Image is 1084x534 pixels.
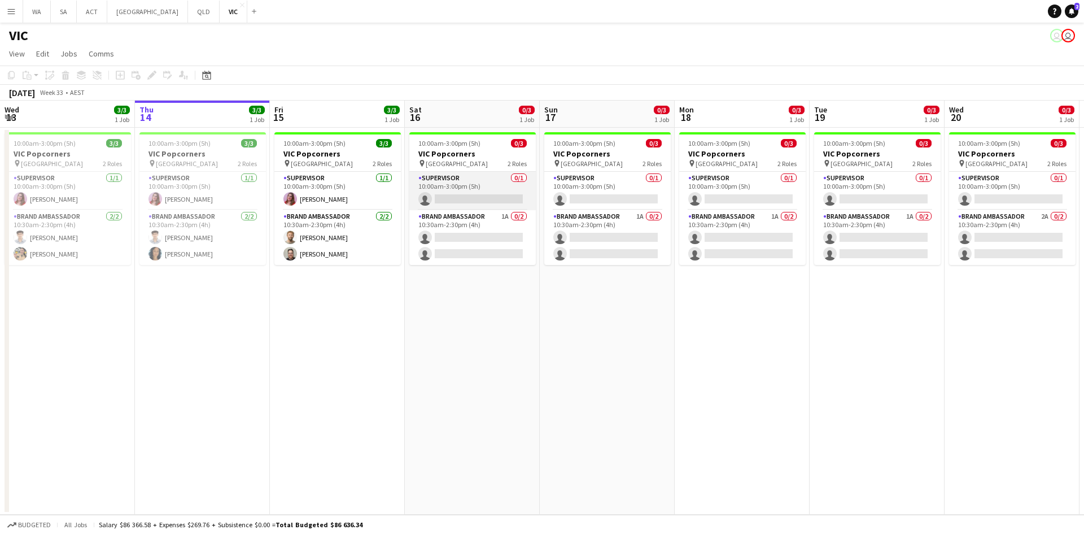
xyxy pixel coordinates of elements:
[70,88,85,97] div: AEST
[789,115,804,124] div: 1 Job
[6,519,53,531] button: Budgeted
[814,105,827,115] span: Tue
[912,159,932,168] span: 2 Roles
[409,149,536,159] h3: VIC Popcorners
[384,106,400,114] span: 3/3
[1074,3,1079,10] span: 2
[77,1,107,23] button: ACT
[84,46,119,61] a: Comms
[1047,159,1066,168] span: 2 Roles
[1059,106,1074,114] span: 0/3
[1051,139,1066,147] span: 0/3
[544,172,671,210] app-card-role: Supervisor0/110:00am-3:00pm (5h)
[238,159,257,168] span: 2 Roles
[5,172,131,210] app-card-role: Supervisor1/110:00am-3:00pm (5h)[PERSON_NAME]
[965,159,1028,168] span: [GEOGRAPHIC_DATA]
[777,159,797,168] span: 2 Roles
[688,139,750,147] span: 10:00am-3:00pm (5h)
[654,115,669,124] div: 1 Job
[249,106,265,114] span: 3/3
[1050,29,1064,42] app-user-avatar: Declan Murray
[947,111,964,124] span: 20
[156,159,218,168] span: [GEOGRAPHIC_DATA]
[679,149,806,159] h3: VIC Popcorners
[679,172,806,210] app-card-role: Supervisor0/110:00am-3:00pm (5h)
[9,87,35,98] div: [DATE]
[60,49,77,59] span: Jobs
[23,1,51,23] button: WA
[188,1,220,23] button: QLD
[408,111,422,124] span: 16
[949,172,1076,210] app-card-role: Supervisor0/110:00am-3:00pm (5h)
[1061,29,1075,42] app-user-avatar: Declan Murray
[62,520,89,529] span: All jobs
[241,139,257,147] span: 3/3
[376,139,392,147] span: 3/3
[426,159,488,168] span: [GEOGRAPHIC_DATA]
[274,149,401,159] h3: VIC Popcorners
[37,88,65,97] span: Week 33
[409,210,536,265] app-card-role: Brand Ambassador1A0/210:30am-2:30pm (4h)
[553,139,615,147] span: 10:00am-3:00pm (5h)
[21,159,83,168] span: [GEOGRAPHIC_DATA]
[114,106,130,114] span: 3/3
[5,210,131,265] app-card-role: Brand Ambassador2/210:30am-2:30pm (4h)[PERSON_NAME][PERSON_NAME]
[291,159,353,168] span: [GEOGRAPHIC_DATA]
[5,132,131,265] app-job-card: 10:00am-3:00pm (5h)3/3VIC Popcorners [GEOGRAPHIC_DATA]2 RolesSupervisor1/110:00am-3:00pm (5h)[PER...
[274,132,401,265] app-job-card: 10:00am-3:00pm (5h)3/3VIC Popcorners [GEOGRAPHIC_DATA]2 RolesSupervisor1/110:00am-3:00pm (5h)[PER...
[958,139,1020,147] span: 10:00am-3:00pm (5h)
[220,1,247,23] button: VIC
[812,111,827,124] span: 19
[250,115,264,124] div: 1 Job
[14,139,76,147] span: 10:00am-3:00pm (5h)
[139,172,266,210] app-card-role: Supervisor1/110:00am-3:00pm (5h)[PERSON_NAME]
[115,115,129,124] div: 1 Job
[543,111,558,124] span: 17
[106,139,122,147] span: 3/3
[814,149,941,159] h3: VIC Popcorners
[18,521,51,529] span: Budgeted
[107,1,188,23] button: [GEOGRAPHIC_DATA]
[508,159,527,168] span: 2 Roles
[949,149,1076,159] h3: VIC Popcorners
[679,210,806,265] app-card-role: Brand Ambassador1A0/210:30am-2:30pm (4h)
[544,105,558,115] span: Sun
[789,106,805,114] span: 0/3
[916,139,932,147] span: 0/3
[409,132,536,265] app-job-card: 10:00am-3:00pm (5h)0/3VIC Popcorners [GEOGRAPHIC_DATA]2 RolesSupervisor0/110:00am-3:00pm (5h) Bra...
[544,210,671,265] app-card-role: Brand Ambassador1A0/210:30am-2:30pm (4h)
[5,46,29,61] a: View
[814,172,941,210] app-card-role: Supervisor0/110:00am-3:00pm (5h)
[814,132,941,265] app-job-card: 10:00am-3:00pm (5h)0/3VIC Popcorners [GEOGRAPHIC_DATA]2 RolesSupervisor0/110:00am-3:00pm (5h) Bra...
[924,106,939,114] span: 0/3
[89,49,114,59] span: Comms
[781,139,797,147] span: 0/3
[274,105,283,115] span: Fri
[679,105,694,115] span: Mon
[3,111,19,124] span: 13
[418,139,480,147] span: 10:00am-3:00pm (5h)
[409,105,422,115] span: Sat
[9,27,28,44] h1: VIC
[273,111,283,124] span: 15
[511,139,527,147] span: 0/3
[99,520,362,529] div: Salary $86 366.58 + Expenses $269.76 + Subsistence $0.00 =
[831,159,893,168] span: [GEOGRAPHIC_DATA]
[51,1,77,23] button: SA
[823,139,885,147] span: 10:00am-3:00pm (5h)
[949,132,1076,265] app-job-card: 10:00am-3:00pm (5h)0/3VIC Popcorners [GEOGRAPHIC_DATA]2 RolesSupervisor0/110:00am-3:00pm (5h) Bra...
[654,106,670,114] span: 0/3
[1059,115,1074,124] div: 1 Job
[949,210,1076,265] app-card-role: Brand Ambassador2A0/210:30am-2:30pm (4h)
[677,111,694,124] span: 18
[519,115,534,124] div: 1 Job
[1065,5,1078,18] a: 2
[139,132,266,265] app-job-card: 10:00am-3:00pm (5h)3/3VIC Popcorners [GEOGRAPHIC_DATA]2 RolesSupervisor1/110:00am-3:00pm (5h)[PER...
[679,132,806,265] app-job-card: 10:00am-3:00pm (5h)0/3VIC Popcorners [GEOGRAPHIC_DATA]2 RolesSupervisor0/110:00am-3:00pm (5h) Bra...
[139,105,154,115] span: Thu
